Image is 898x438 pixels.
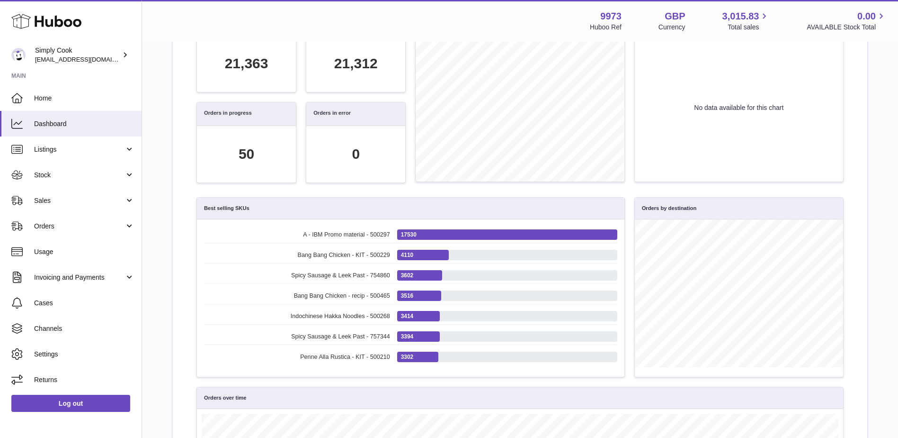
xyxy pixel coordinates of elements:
span: Penne Alla Rustica - KIT - 500210 [204,353,390,361]
div: 21,312 [334,54,378,73]
h3: Orders by destination [642,205,697,212]
span: Channels [34,324,134,333]
span: Home [34,94,134,103]
span: A - IBM Promo material - 500297 [204,231,390,239]
span: Orders [34,222,124,231]
div: 21,363 [225,54,268,73]
span: Settings [34,350,134,359]
span: 3516 [401,292,413,300]
span: Bang Bang Chicken - KIT - 500229 [204,251,390,259]
div: 0 [352,145,360,164]
span: Indochinese Hakka Noodles - 500268 [204,312,390,320]
span: Cases [34,299,134,308]
span: Spicy Sausage & Leek Past - 754860 [204,272,390,280]
a: 3,015.83 Total sales [722,10,770,32]
span: Sales [34,196,124,205]
span: 4110 [401,251,413,259]
span: 17530 [401,231,417,238]
span: Stock [34,171,124,180]
div: Currency [658,23,685,32]
span: Listings [34,145,124,154]
span: 3302 [401,353,413,361]
div: 50 [239,145,254,164]
span: 3414 [401,312,413,320]
span: 3394 [401,333,413,340]
h3: Orders in progress [204,109,252,119]
span: Spicy Sausage & Leek Past - 757344 [204,333,390,341]
span: [EMAIL_ADDRESS][DOMAIN_NAME] [35,55,139,63]
span: Returns [34,375,134,384]
h3: Orders in error [313,109,351,119]
div: Huboo Ref [590,23,622,32]
span: 0.00 [857,10,876,23]
div: Simply Cook [35,46,120,64]
a: 0.00 AVAILABLE Stock Total [807,10,887,32]
h3: Orders over time [204,394,247,401]
span: Usage [34,247,134,256]
div: No data available for this chart [635,34,843,182]
span: 3602 [401,272,413,279]
img: internalAdmin-9973@internal.huboo.com [11,48,26,62]
span: Invoicing and Payments [34,273,124,282]
span: Bang Bang Chicken - recip - 500465 [204,292,390,300]
span: 3,015.83 [722,10,759,23]
span: Total sales [728,23,770,32]
strong: 9973 [600,10,622,23]
span: Dashboard [34,119,134,128]
strong: GBP [665,10,685,23]
h3: Best selling SKUs [204,205,249,212]
a: Log out [11,395,130,412]
span: AVAILABLE Stock Total [807,23,887,32]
